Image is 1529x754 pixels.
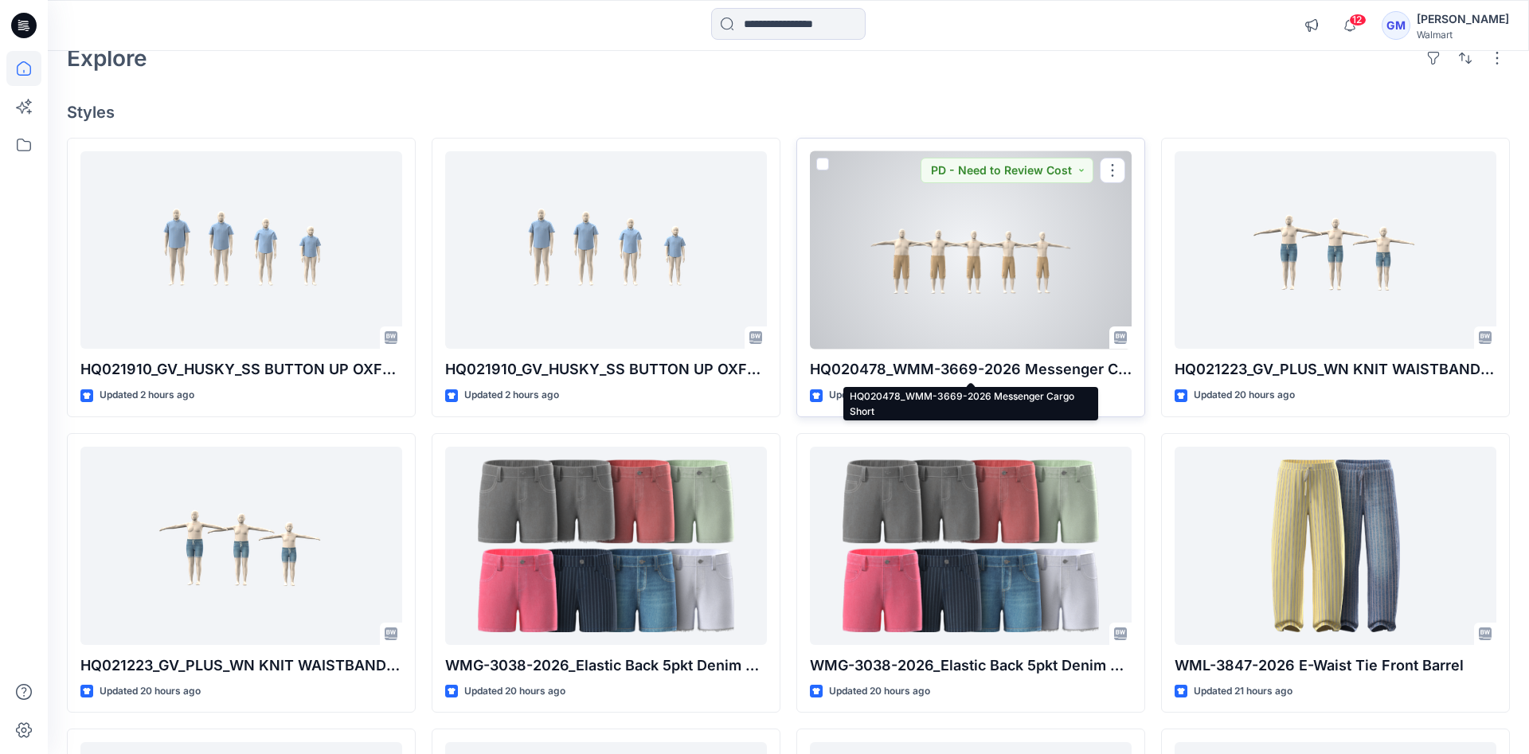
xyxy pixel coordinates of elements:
p: Updated 20 hours ago [829,683,930,700]
p: HQ021223_GV_PLUS_WN KNIT WAISTBAND DENIM SHORT [80,654,402,677]
h4: Styles [67,103,1510,122]
a: HQ021223_GV_PLUS_WN KNIT WAISTBAND DENIM SHORT [1175,151,1496,350]
p: WMG-3038-2026_Elastic Back 5pkt Denim Shorts 3 Inseam - Cost Opt [445,654,767,677]
p: Updated 20 hours ago [464,683,565,700]
p: HQ020478_WMM-3669-2026 Messenger Cargo Short [810,358,1132,381]
div: Walmart [1417,29,1509,41]
a: HQ021910_GV_HUSKY_SS BUTTON UP OXFORD SHIRT [80,151,402,350]
p: Updated 2 hours ago [464,387,559,404]
a: WMG-3038-2026_Elastic Back 5pkt Denim Shorts 3 Inseam [810,447,1132,645]
div: GM [1382,11,1410,40]
a: WMG-3038-2026_Elastic Back 5pkt Denim Shorts 3 Inseam - Cost Opt [445,447,767,645]
a: WML-3847-2026 E-Waist Tie Front Barrel [1175,447,1496,645]
h2: Explore [67,45,147,71]
p: WMG-3038-2026_Elastic Back 5pkt Denim Shorts 3 Inseam [810,654,1132,677]
div: [PERSON_NAME] [1417,10,1509,29]
a: HQ021223_GV_PLUS_WN KNIT WAISTBAND DENIM SHORT [80,447,402,645]
p: HQ021910_GV_HUSKY_SS BUTTON UP OXFORD SHIRT [445,358,767,381]
span: 12 [1349,14,1367,26]
p: WML-3847-2026 E-Waist Tie Front Barrel [1175,654,1496,677]
p: Updated 3 hours ago [829,387,925,404]
p: Updated 2 hours ago [100,387,194,404]
p: Updated 20 hours ago [1194,387,1295,404]
p: Updated 21 hours ago [1194,683,1292,700]
p: HQ021910_GV_HUSKY_SS BUTTON UP OXFORD SHIRT [80,358,402,381]
p: HQ021223_GV_PLUS_WN KNIT WAISTBAND DENIM SHORT [1175,358,1496,381]
a: HQ020478_WMM-3669-2026 Messenger Cargo Short [810,151,1132,350]
p: Updated 20 hours ago [100,683,201,700]
a: HQ021910_GV_HUSKY_SS BUTTON UP OXFORD SHIRT [445,151,767,350]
